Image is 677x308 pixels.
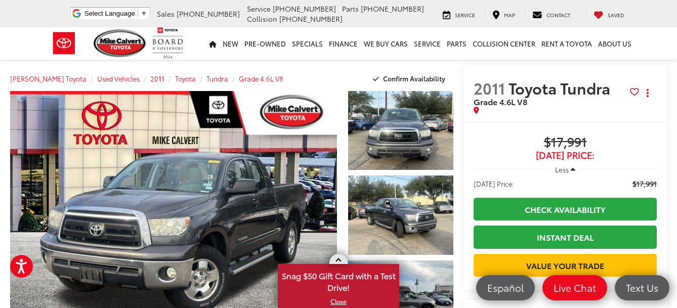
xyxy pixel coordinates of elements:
[542,275,607,300] a: Live Chat
[206,27,220,60] a: Home
[94,29,147,57] img: Mike Calvert Toyota
[482,281,529,294] span: Español
[326,27,361,60] a: Finance
[444,27,470,60] a: Parts
[289,27,326,60] a: Specials
[206,74,228,83] a: Tundra
[175,74,196,83] a: Toyota
[621,281,663,294] span: Text Us
[383,74,445,83] span: Confirm Availability
[455,11,475,19] span: Service
[10,74,87,83] a: [PERSON_NAME] Toyota
[348,175,454,254] a: Expand Photo 2
[45,27,83,60] img: Toyota
[595,27,634,60] a: About Us
[367,70,454,87] button: Confirm Availability
[241,27,289,60] a: Pre-Owned
[411,27,444,60] a: Service
[84,10,135,17] span: Select Language
[632,179,657,189] span: $17,991
[239,74,283,83] a: Grade 4.6L V8
[141,10,147,17] span: ▼
[615,275,669,300] a: Text Us
[247,4,271,14] span: Service
[474,198,657,221] a: Check Availability
[177,9,240,19] span: [PHONE_NUMBER]
[647,89,649,97] span: dropdown dots
[361,27,411,60] a: WE BUY CARS
[347,90,455,171] img: 2011 Toyota Tundra Grade 4.6L V8
[474,150,657,160] span: [DATE] Price:
[555,165,569,174] span: Less
[608,11,624,19] span: Saved
[476,275,535,300] a: Español
[548,281,601,294] span: Live Chat
[157,9,175,19] span: Sales
[347,175,455,256] img: 2011 Toyota Tundra Grade 4.6L V8
[474,135,657,150] span: $17,991
[525,9,578,19] a: Contact
[509,77,614,99] span: Toyota Tundra
[546,11,570,19] span: Contact
[538,27,595,60] a: Rent a Toyota
[361,4,424,14] span: [PHONE_NUMBER]
[474,226,657,248] a: Instant Deal
[474,254,657,277] a: Value Your Trade
[348,91,454,170] a: Expand Photo 1
[474,96,527,107] span: Grade 4.6L V8
[279,14,343,24] span: [PHONE_NUMBER]
[273,4,336,14] span: [PHONE_NUMBER]
[342,4,359,14] span: Parts
[550,160,580,179] button: Less
[485,9,523,19] a: Map
[279,265,398,296] span: Snag $50 Gift Card with a Test Drive!
[97,74,140,83] a: Used Vehicles
[474,77,505,99] span: 2011
[504,11,515,19] span: Map
[474,179,514,189] span: [DATE] Price:
[586,9,632,19] a: My Saved Vehicles
[150,74,164,83] a: 2011
[247,14,277,24] span: Collision
[84,10,147,17] a: Select Language​
[639,84,657,102] button: Actions
[220,27,241,60] a: New
[470,27,538,60] a: Collision Center
[435,9,483,19] a: Service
